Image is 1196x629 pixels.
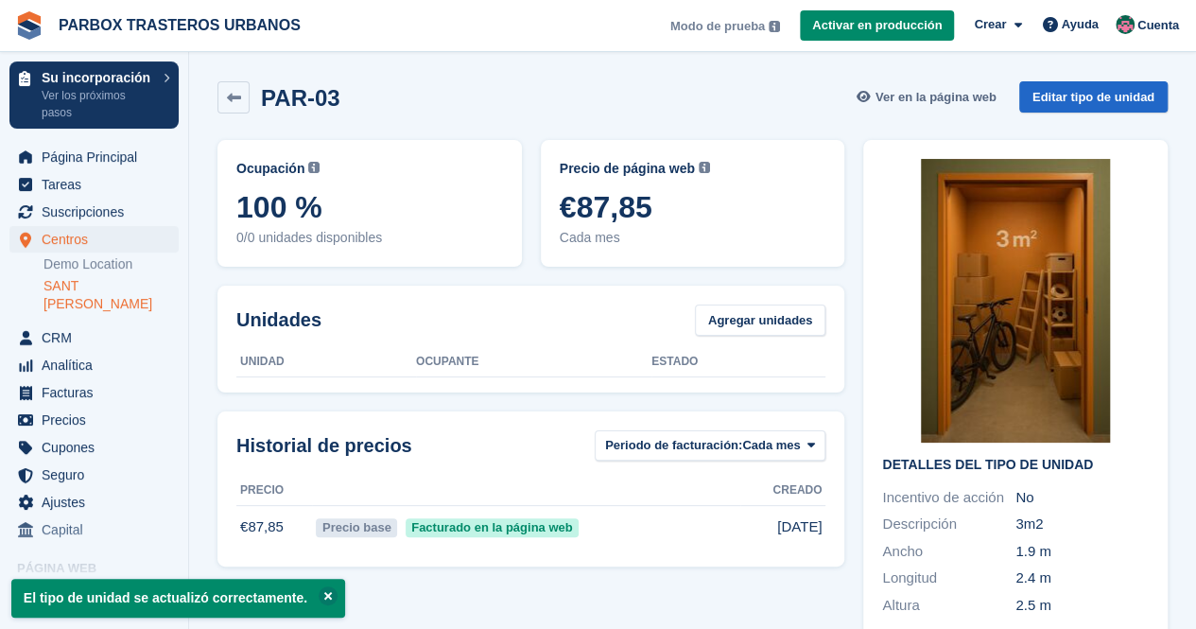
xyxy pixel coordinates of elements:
[9,352,179,378] a: menu
[42,434,155,461] span: Cupones
[9,434,179,461] a: menu
[882,487,1015,509] div: Incentivo de acción
[9,199,179,225] a: menu
[9,226,179,253] a: menu
[875,88,997,107] span: Ver en la página web
[854,81,1004,113] a: Ver en la página web
[1015,568,1149,589] div: 2.4 m
[236,190,503,224] span: 100 %
[9,379,179,406] a: menu
[42,462,155,488] span: Seguro
[42,226,155,253] span: Centros
[882,568,1015,589] div: Longitud
[670,17,765,36] span: Modo de prueba
[9,171,179,198] a: menu
[800,10,954,42] a: Activar en producción
[42,379,155,406] span: Facturas
[236,431,412,460] span: Historial de precios
[236,306,321,334] h2: Unidades
[595,430,825,462] button: Periodo de facturación: Cada mes
[882,541,1015,563] div: Ancho
[812,16,942,35] span: Activar en producción
[15,11,43,40] img: stora-icon-8386f47178a22dfd0bd8f6a31ec36ba5ce8667c1dd55bd0f319d3a0aa187defe.svg
[1015,487,1149,509] div: No
[560,190,826,224] span: €87,85
[1019,81,1168,113] a: Editar tipo de unidad
[1015,541,1149,563] div: 1.9 m
[43,255,179,273] a: Demo Location
[1062,15,1099,34] span: Ayuda
[236,476,312,506] th: Precio
[261,85,340,111] h2: PAR-03
[316,518,397,537] span: Precio base
[882,458,1149,473] h2: Detalles del tipo de unidad
[42,516,155,543] span: Capital
[9,489,179,515] a: menu
[560,228,826,248] span: Cada mes
[921,159,1110,443] img: WhatsApp%20Image%202025-08-11%20at%2011.17.14.jpeg
[882,595,1015,617] div: Altura
[9,61,179,129] a: Su incorporación Ver los próximos pasos
[42,199,155,225] span: Suscripciones
[42,71,154,84] p: Su incorporación
[42,144,155,170] span: Página Principal
[882,514,1015,535] div: Descripción
[42,324,155,351] span: CRM
[236,228,503,248] span: 0/0 unidades disponibles
[772,481,822,498] span: Creado
[742,436,800,455] span: Cada mes
[42,352,155,378] span: Analítica
[651,347,825,377] th: Estado
[236,347,416,377] th: Unidad
[1137,16,1179,35] span: Cuenta
[236,506,312,548] td: €87,85
[695,305,826,336] a: Agregar unidades
[9,144,179,170] a: menu
[560,159,695,179] span: Precio de página web
[43,277,179,313] a: SANT [PERSON_NAME]
[42,171,155,198] span: Tareas
[9,516,179,543] a: menu
[42,407,155,433] span: Precios
[416,347,651,377] th: Ocupante
[777,516,822,538] span: [DATE]
[974,15,1006,34] span: Crear
[42,87,154,121] p: Ver los próximos pasos
[699,162,710,173] img: icon-info-grey-7440780725fd019a000dd9b08b2336e03edf1995a4989e88bcd33f0948082b44.svg
[406,518,579,537] span: Facturado en la página web
[42,489,155,515] span: Ajustes
[605,436,742,455] span: Periodo de facturación:
[236,159,304,179] span: Ocupación
[9,407,179,433] a: menu
[308,162,320,173] img: icon-info-grey-7440780725fd019a000dd9b08b2336e03edf1995a4989e88bcd33f0948082b44.svg
[1015,514,1149,535] div: 3m2
[11,579,345,618] p: El tipo de unidad se actualizó correctamente.
[9,462,179,488] a: menu
[9,324,179,351] a: menu
[1015,595,1149,617] div: 2.5 m
[51,9,308,41] a: PARBOX TRASTEROS URBANOS
[1116,15,1135,34] img: Jose Manuel
[17,559,188,578] span: Página web
[769,21,780,32] img: icon-info-grey-7440780725fd019a000dd9b08b2336e03edf1995a4989e88bcd33f0948082b44.svg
